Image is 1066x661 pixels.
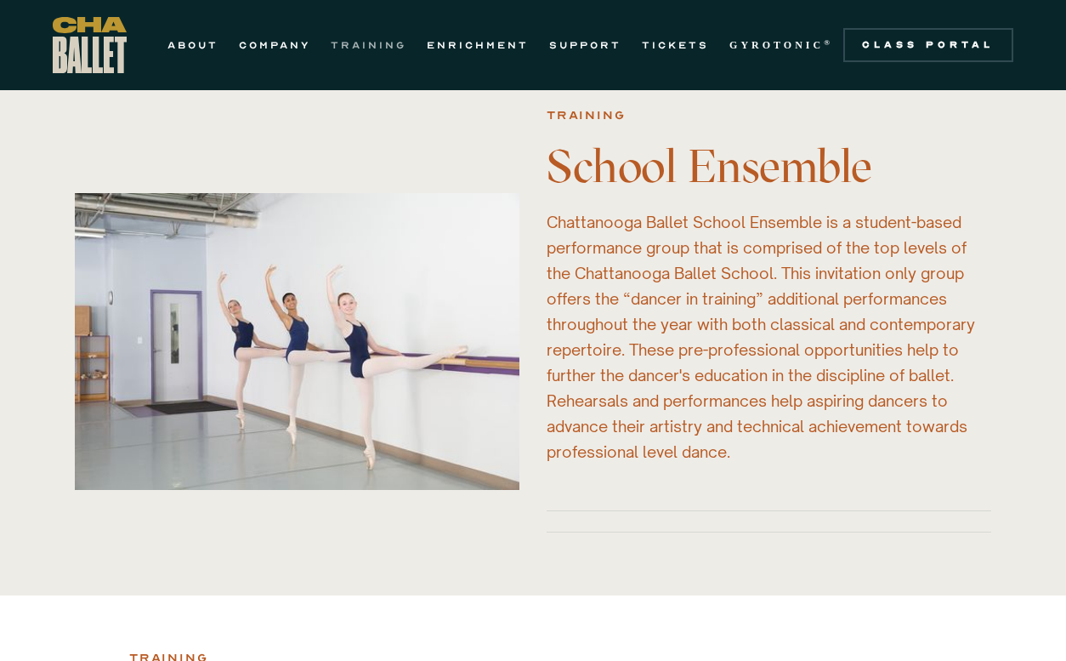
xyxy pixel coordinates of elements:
h3: School Ensemble [547,141,991,192]
div: Training [547,105,625,126]
a: ENRICHMENT [427,35,529,55]
div: Chattanooga Ballet School Ensemble is a student-based performance group that is comprised of the ... [547,209,991,464]
a: GYROTONIC® [729,35,833,55]
a: home [53,17,127,73]
div: Class Portal [853,38,1003,52]
a: COMPANY [239,35,310,55]
a: SUPPORT [549,35,621,55]
a: ABOUT [167,35,218,55]
sup: ® [824,38,833,47]
a: TRAINING [331,35,406,55]
a: TICKETS [642,35,709,55]
strong: GYROTONIC [729,39,824,51]
a: Class Portal [843,28,1013,62]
